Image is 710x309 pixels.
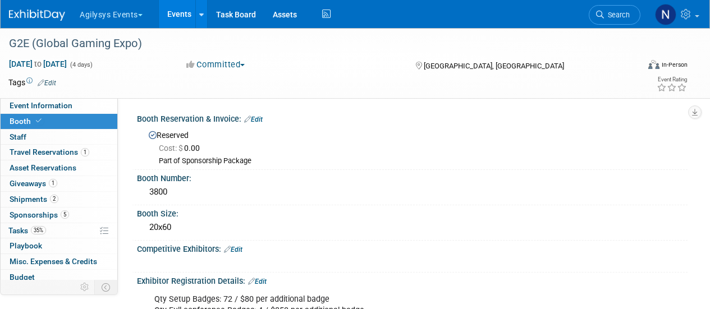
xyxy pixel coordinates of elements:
[661,61,688,69] div: In-Person
[10,101,72,110] span: Event Information
[1,130,117,145] a: Staff
[8,77,56,88] td: Tags
[1,223,117,238] a: Tasks35%
[159,144,184,153] span: Cost: $
[38,79,56,87] a: Edit
[145,183,679,201] div: 3800
[424,62,564,70] span: [GEOGRAPHIC_DATA], [GEOGRAPHIC_DATA]
[145,219,679,236] div: 20x60
[159,156,679,166] div: Part of Sponsorship Package
[1,270,117,285] a: Budget
[49,179,57,187] span: 1
[8,59,67,69] span: [DATE] [DATE]
[589,5,640,25] a: Search
[69,61,93,68] span: (4 days)
[33,59,43,68] span: to
[648,60,659,69] img: Format-Inperson.png
[1,145,117,160] a: Travel Reservations1
[50,195,58,203] span: 2
[137,170,688,184] div: Booth Number:
[10,147,89,156] span: Travel Reservations
[657,77,687,82] div: Event Rating
[10,163,76,172] span: Asset Reservations
[95,280,118,294] td: Toggle Event Tabs
[1,254,117,269] a: Misc. Expenses & Credits
[5,34,630,54] div: G2E (Global Gaming Expo)
[36,118,42,124] i: Booth reservation complete
[61,210,69,219] span: 5
[1,176,117,191] a: Giveaways1
[244,116,263,123] a: Edit
[137,205,688,219] div: Booth Size:
[8,226,46,235] span: Tasks
[10,117,44,126] span: Booth
[75,280,95,294] td: Personalize Event Tab Strip
[10,195,58,204] span: Shipments
[10,179,57,188] span: Giveaways
[10,273,35,282] span: Budget
[1,238,117,253] a: Playbook
[1,192,117,207] a: Shipments2
[145,127,679,166] div: Reserved
[10,257,97,266] span: Misc. Expenses & Credits
[137,241,688,255] div: Competitive Exhibitors:
[248,278,267,285] a: Edit
[604,11,630,19] span: Search
[31,226,46,234] span: 35%
[10,241,42,250] span: Playbook
[588,58,688,75] div: Event Format
[655,4,676,25] img: Natalie Morin
[9,10,65,21] img: ExhibitDay
[10,132,26,141] span: Staff
[1,207,117,223] a: Sponsorships5
[224,246,242,253] a: Edit
[137,110,688,125] div: Booth Reservation & Invoice:
[1,98,117,113] a: Event Information
[10,210,69,219] span: Sponsorships
[1,114,117,129] a: Booth
[81,148,89,156] span: 1
[182,59,249,71] button: Committed
[137,273,688,287] div: Exhibitor Registration Details:
[1,160,117,176] a: Asset Reservations
[159,144,204,153] span: 0.00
